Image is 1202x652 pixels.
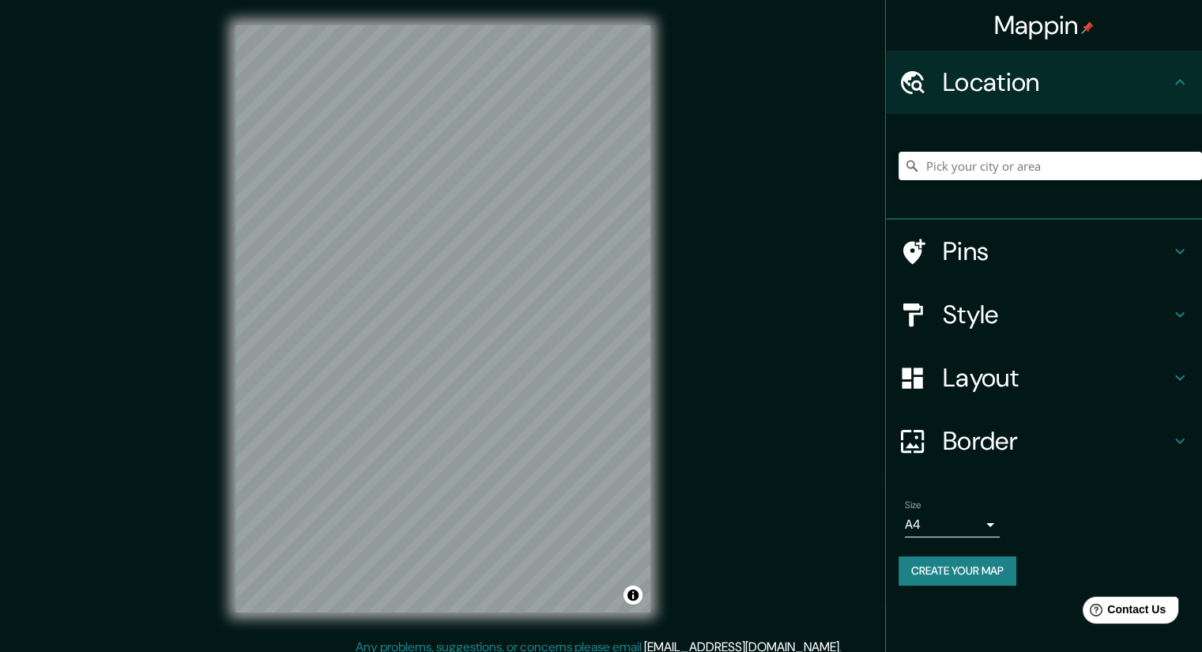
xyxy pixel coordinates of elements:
h4: Layout [943,362,1170,394]
div: Layout [886,346,1202,409]
h4: Border [943,425,1170,457]
div: A4 [905,512,1000,537]
canvas: Map [236,25,650,612]
input: Pick your city or area [899,152,1202,180]
div: Location [886,51,1202,114]
h4: Style [943,299,1170,330]
div: Style [886,283,1202,346]
h4: Pins [943,236,1170,267]
div: Border [886,409,1202,473]
button: Toggle attribution [624,586,642,605]
iframe: Help widget launcher [1061,590,1185,635]
h4: Location [943,66,1170,98]
h4: Mappin [994,9,1095,41]
button: Create your map [899,556,1016,586]
div: Pins [886,220,1202,283]
img: pin-icon.png [1081,21,1094,34]
label: Size [905,499,921,512]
